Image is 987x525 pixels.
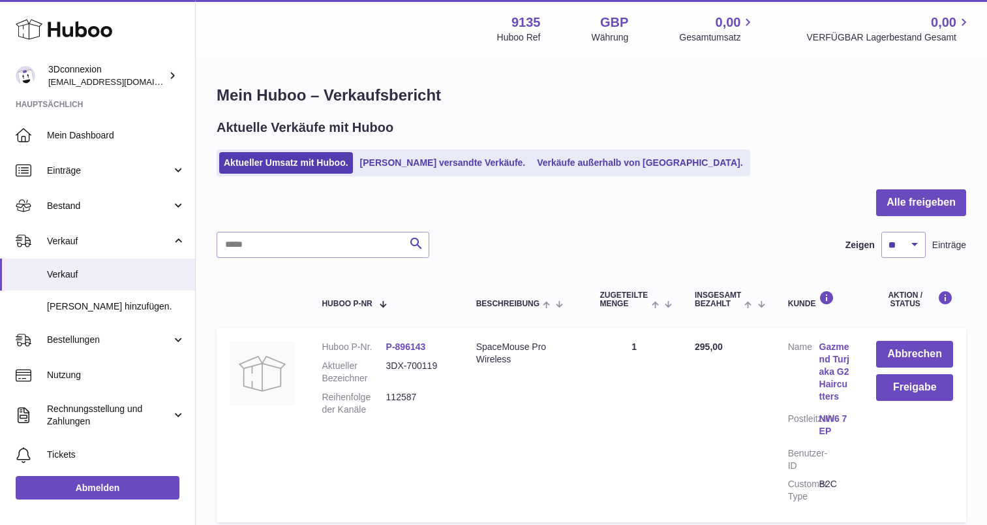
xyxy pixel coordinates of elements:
label: Zeigen [845,239,875,251]
span: Huboo P-Nr [322,300,372,308]
a: 0,00 Gesamtumsatz [679,14,755,44]
div: 3Dconnexion [48,63,166,88]
div: SpaceMouse Pro Wireless [476,341,574,366]
dd: 3DX-700119 [386,360,450,385]
div: Währung [592,31,629,44]
button: Abbrechen [876,341,953,368]
button: Alle freigeben [876,189,966,216]
h2: Aktuelle Verkäufe mit Huboo [217,119,393,136]
a: Abmelden [16,476,179,500]
span: Einträge [47,165,172,177]
span: [PERSON_NAME] hinzufügen. [47,300,185,313]
div: Huboo Ref [497,31,541,44]
dt: Reihenfolge der Kanäle [322,391,386,416]
a: Aktueller Umsatz mit Huboo. [219,152,353,174]
strong: GBP [600,14,628,31]
span: VERFÜGBAR Lagerbestand Gesamt [806,31,971,44]
span: Einträge [932,239,966,251]
span: Verkauf [47,268,185,281]
dt: Postleitzahl [788,413,819,441]
span: Rechnungsstellung und Zahlungen [47,403,172,428]
div: Kunde [788,291,851,308]
span: Beschreibung [476,300,539,308]
a: Verkäufe außerhalb von [GEOGRAPHIC_DATA]. [532,152,747,174]
a: P-896143 [386,342,426,352]
h1: Mein Huboo – Verkaufsbericht [217,85,966,106]
a: [PERSON_NAME] versandte Verkäufe. [356,152,530,174]
span: [EMAIL_ADDRESS][DOMAIN_NAME] [48,76,192,87]
strong: 9135 [511,14,541,31]
a: 0,00 VERFÜGBAR Lagerbestand Gesamt [806,14,971,44]
img: order_eu@3dconnexion.com [16,66,35,86]
a: Gazmend Turjaka G2 Haircutters [819,341,851,402]
dt: Aktueller Bezeichner [322,360,386,385]
span: 0,00 [931,14,956,31]
img: no-photo.jpg [230,341,295,406]
dt: Huboo P-Nr. [322,341,386,353]
span: ZUGETEILTE Menge [600,291,648,308]
span: Nutzung [47,369,185,381]
dt: Customer Type [788,478,819,503]
span: Bestand [47,200,172,212]
span: 0,00 [716,14,741,31]
span: Gesamtumsatz [679,31,755,44]
span: Mein Dashboard [47,129,185,142]
span: Tickets [47,449,185,461]
button: Freigabe [876,374,953,401]
div: Aktion / Status [876,291,953,308]
dd: 112587 [386,391,450,416]
span: Insgesamt bezahlt [695,291,741,308]
span: 295,00 [695,342,723,352]
dd: B2C [819,478,851,503]
span: Verkauf [47,235,172,247]
dt: Name [788,341,819,406]
td: 1 [586,328,682,522]
span: Bestellungen [47,334,172,346]
dt: Benutzer-ID [788,447,819,472]
a: NW6 7EP [819,413,851,438]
